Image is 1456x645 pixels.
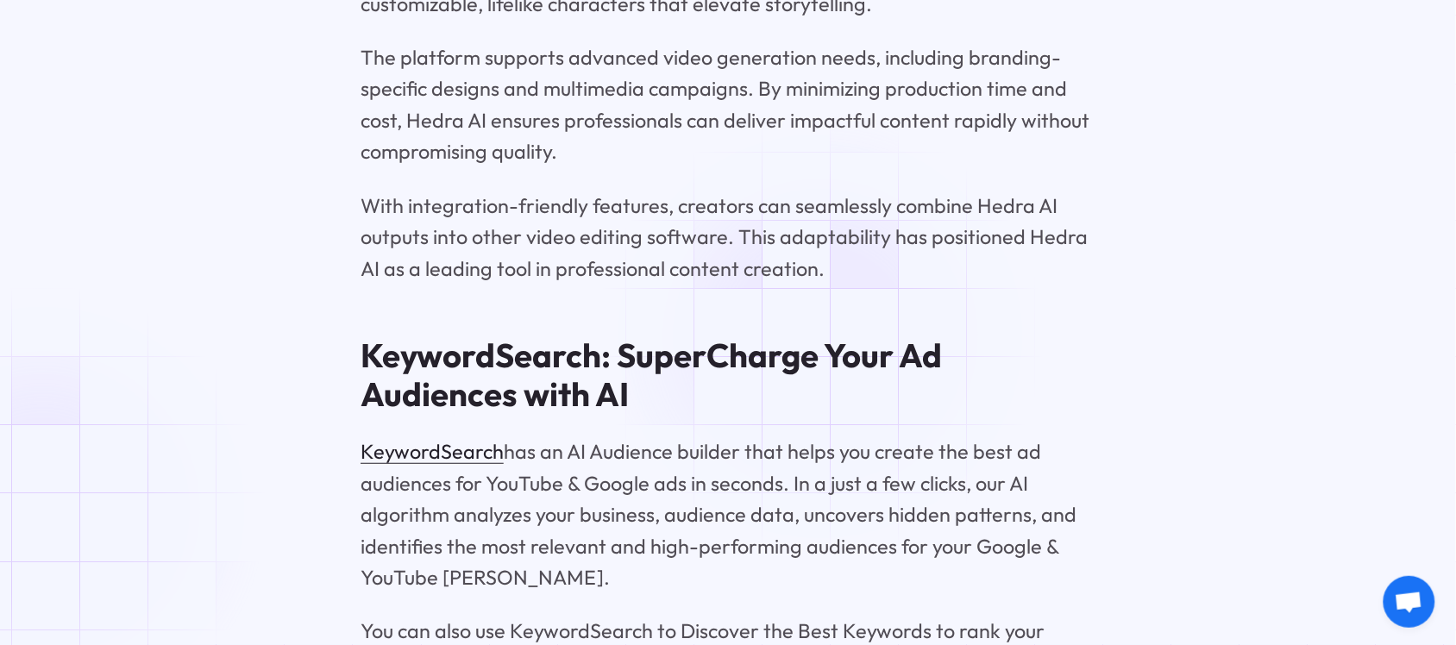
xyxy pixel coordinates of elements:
[361,42,1095,168] p: The platform supports advanced video generation needs, including branding-specific designs and mu...
[361,335,942,416] strong: KeywordSearch: SuperCharge Your Ad Audiences with AI
[361,436,1095,594] p: has an AI Audience builder that helps you create the best ad audiences for YouTube & Google ads i...
[361,439,504,464] a: KeywordSearch
[1384,576,1435,628] a: Open chat
[361,191,1095,285] p: With integration-friendly features, creators can seamlessly combine Hedra AI outputs into other v...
